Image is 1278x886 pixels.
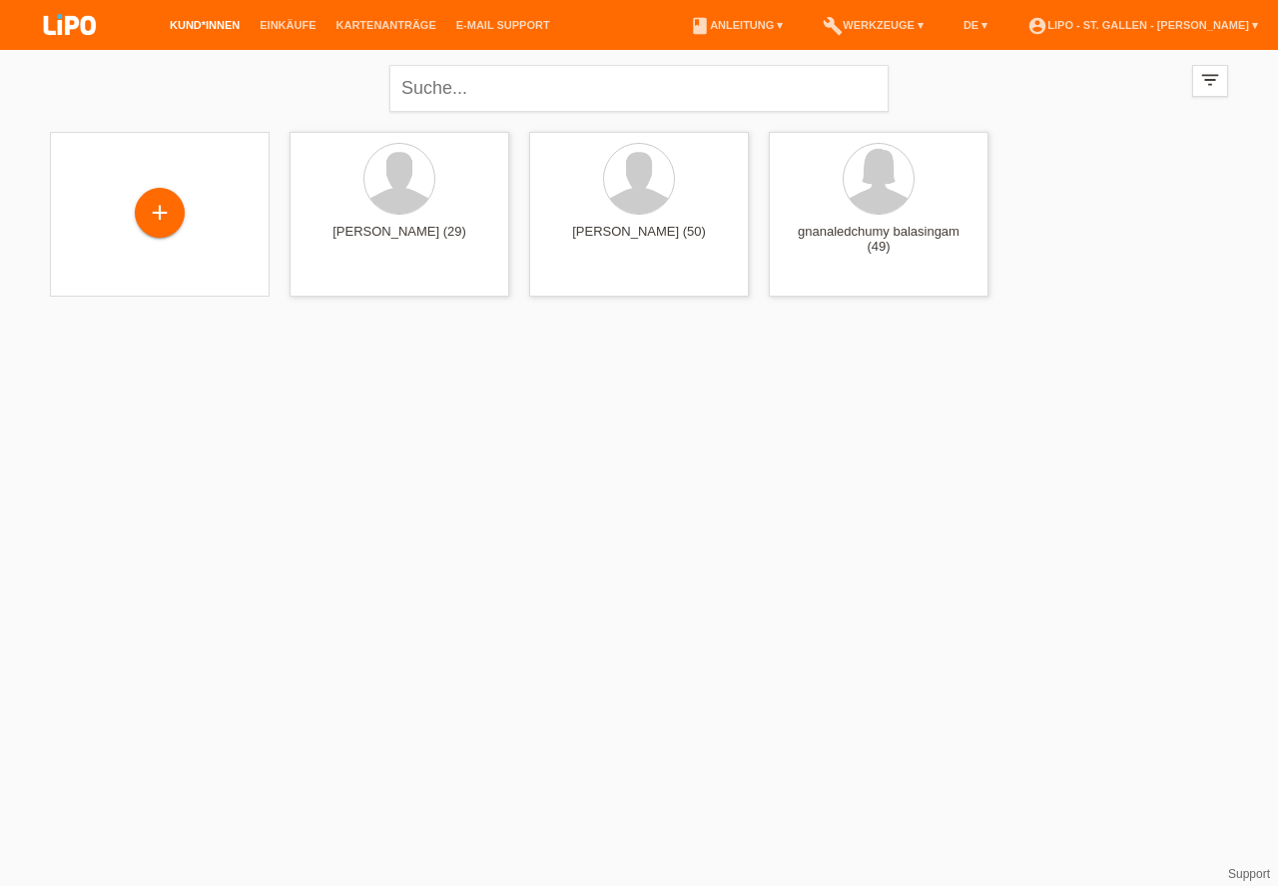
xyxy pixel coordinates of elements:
a: Einkäufe [250,19,325,31]
a: bookAnleitung ▾ [680,19,793,31]
a: account_circleLIPO - St. Gallen - [PERSON_NAME] ▾ [1017,19,1268,31]
div: [PERSON_NAME] (50) [545,224,733,256]
i: account_circle [1027,16,1047,36]
a: Kund*innen [160,19,250,31]
a: LIPO pay [20,41,120,56]
a: Support [1228,867,1270,881]
a: Kartenanträge [326,19,446,31]
a: buildWerkzeuge ▾ [813,19,934,31]
input: Suche... [389,65,889,112]
i: build [823,16,843,36]
div: gnanaledchumy balasingam (49) [785,224,972,256]
div: [PERSON_NAME] (29) [306,224,493,256]
i: filter_list [1199,69,1221,91]
i: book [690,16,710,36]
a: E-Mail Support [446,19,560,31]
div: Kund*in hinzufügen [136,196,184,230]
a: DE ▾ [954,19,997,31]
